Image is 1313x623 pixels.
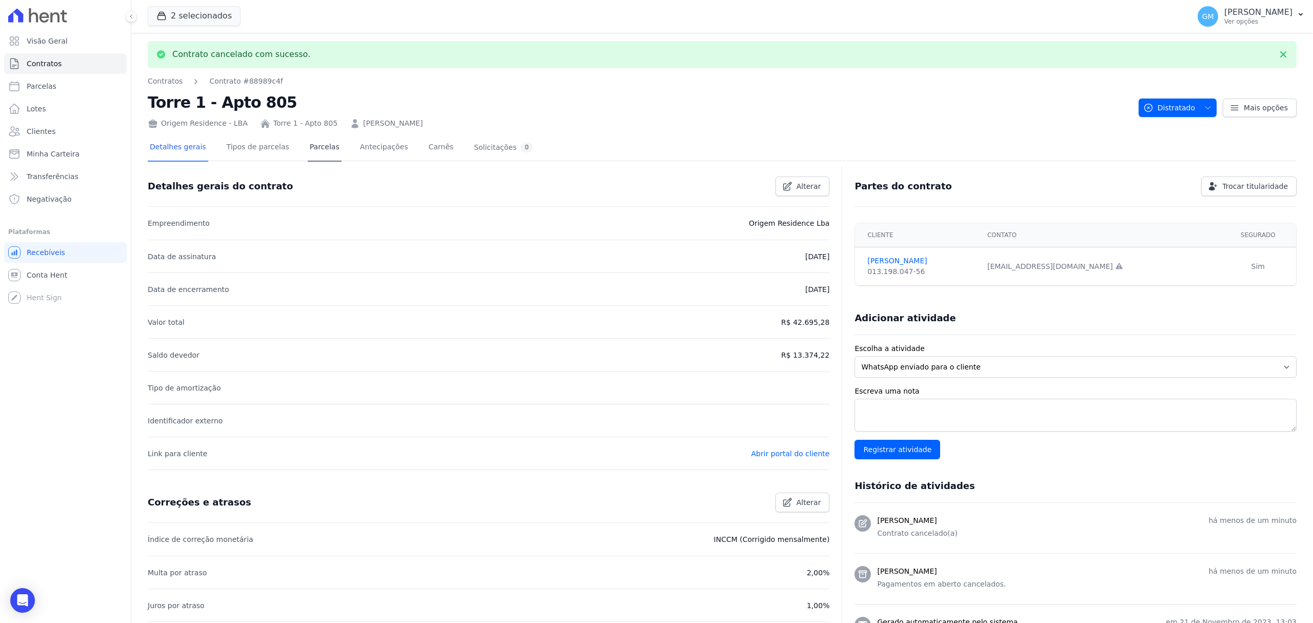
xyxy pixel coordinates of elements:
span: Visão Geral [27,36,68,46]
a: Abrir portal do cliente [751,450,830,458]
a: Tipos de parcelas [225,134,291,162]
p: [DATE] [805,283,829,296]
p: R$ 13.374,22 [781,349,829,361]
p: 1,00% [807,599,829,612]
a: Parcelas [308,134,342,162]
span: Clientes [27,126,55,137]
label: Escreva uma nota [854,386,1297,397]
p: Identificador externo [148,415,223,427]
p: R$ 42.695,28 [781,316,829,328]
h3: Histórico de atividades [854,480,974,492]
th: Contato [981,223,1220,247]
p: há menos de um minuto [1208,515,1297,526]
a: Parcelas [4,76,127,96]
a: Mais opções [1223,99,1297,117]
span: Distratado [1143,99,1195,117]
nav: Breadcrumb [148,76,1130,87]
p: Link para cliente [148,447,207,460]
div: 0 [521,143,533,152]
button: 2 selecionados [148,6,241,26]
span: Lotes [27,104,46,114]
button: GM [PERSON_NAME] Ver opções [1189,2,1313,31]
a: Clientes [4,121,127,142]
p: Origem Residence Lba [749,217,830,229]
span: Trocar titularidade [1222,181,1288,191]
div: [EMAIL_ADDRESS][DOMAIN_NAME] [987,261,1214,272]
a: Conta Hent [4,265,127,285]
p: 2,00% [807,567,829,579]
span: Alterar [797,497,821,508]
span: Mais opções [1244,103,1288,113]
p: Saldo devedor [148,349,200,361]
a: Antecipações [358,134,410,162]
p: [PERSON_NAME] [1224,7,1292,17]
a: Solicitações0 [472,134,535,162]
span: Contratos [27,59,62,69]
p: Valor total [148,316,185,328]
p: Juros por atraso [148,599,205,612]
a: Contrato #88989c4f [209,76,283,87]
h3: Adicionar atividade [854,312,956,324]
a: Contratos [148,76,183,87]
h3: Partes do contrato [854,180,952,192]
a: Alterar [775,177,830,196]
p: Multa por atraso [148,567,207,579]
a: Alterar [775,493,830,512]
input: Registrar atividade [854,440,940,459]
h3: Correções e atrasos [148,496,251,509]
a: Negativação [4,189,127,209]
div: Open Intercom Messenger [10,588,35,613]
td: Sim [1220,247,1296,286]
h3: Detalhes gerais do contrato [148,180,293,192]
a: Visão Geral [4,31,127,51]
p: Contrato cancelado com sucesso. [172,49,310,60]
a: Minha Carteira [4,144,127,164]
p: Índice de correção monetária [148,533,253,546]
nav: Breadcrumb [148,76,283,87]
span: Conta Hent [27,270,67,280]
p: [DATE] [805,250,829,263]
a: Recebíveis [4,242,127,263]
a: Torre 1 - Apto 805 [273,118,337,129]
span: Negativação [27,194,72,204]
div: Origem Residence - LBA [148,118,248,129]
button: Distratado [1139,99,1217,117]
span: Transferências [27,171,78,182]
p: Contrato cancelado(a) [877,528,1297,539]
p: Tipo de amortização [148,382,221,394]
h3: [PERSON_NAME] [877,515,937,526]
p: Data de encerramento [148,283,229,296]
a: Contratos [4,53,127,74]
span: Minha Carteira [27,149,79,159]
p: Ver opções [1224,17,1292,26]
span: Parcelas [27,81,56,91]
th: Segurado [1220,223,1296,247]
p: Pagamentos em aberto cancelados. [877,579,1297,590]
div: Plataformas [8,226,123,238]
span: GM [1202,13,1214,20]
p: INCCM (Corrigido mensalmente) [714,533,830,546]
h3: [PERSON_NAME] [877,566,937,577]
span: Recebíveis [27,247,65,258]
a: [PERSON_NAME] [363,118,423,129]
p: há menos de um minuto [1208,566,1297,577]
a: Lotes [4,99,127,119]
h2: Torre 1 - Apto 805 [148,91,1130,114]
p: Empreendimento [148,217,210,229]
label: Escolha a atividade [854,343,1297,354]
p: Data de assinatura [148,250,216,263]
a: Carnês [426,134,455,162]
a: [PERSON_NAME] [867,256,975,266]
th: Cliente [855,223,981,247]
div: Solicitações [474,143,533,152]
span: Alterar [797,181,821,191]
a: Trocar titularidade [1201,177,1297,196]
a: Detalhes gerais [148,134,208,162]
a: Transferências [4,166,127,187]
div: 013.198.047-56 [867,266,975,277]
